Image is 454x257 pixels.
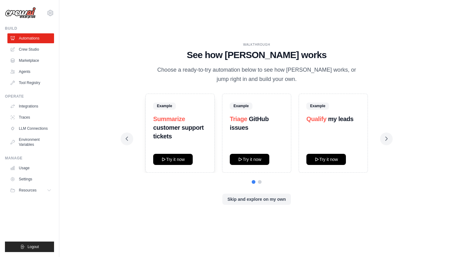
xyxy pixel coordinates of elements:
[230,154,269,165] button: Try it now
[153,65,360,84] p: Choose a ready-to-try automation below to see how [PERSON_NAME] works, or jump right in and build...
[7,44,54,54] a: Crew Studio
[222,194,291,205] button: Skip and explore on my own
[7,78,54,88] a: Tool Registry
[306,154,346,165] button: Try it now
[7,135,54,150] a: Environment Variables
[7,33,54,43] a: Automations
[19,188,36,193] span: Resources
[153,116,185,122] span: Summarize
[230,103,252,109] span: Example
[5,242,54,252] button: Logout
[126,49,388,61] h1: See how [PERSON_NAME] works
[7,185,54,195] button: Resources
[5,94,54,99] div: Operate
[328,116,353,122] strong: my leads
[230,116,247,122] span: Triage
[7,174,54,184] a: Settings
[153,154,193,165] button: Try it now
[153,103,176,109] span: Example
[5,156,54,161] div: Manage
[5,7,36,19] img: Logo
[306,116,326,122] span: Qualify
[7,163,54,173] a: Usage
[27,244,39,249] span: Logout
[7,101,54,111] a: Integrations
[306,103,329,109] span: Example
[230,116,269,131] strong: GitHub issues
[7,124,54,133] a: LLM Connections
[153,124,204,140] strong: customer support tickets
[7,56,54,65] a: Marketplace
[7,112,54,122] a: Traces
[5,26,54,31] div: Build
[7,67,54,77] a: Agents
[126,42,388,47] div: WALKTHROUGH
